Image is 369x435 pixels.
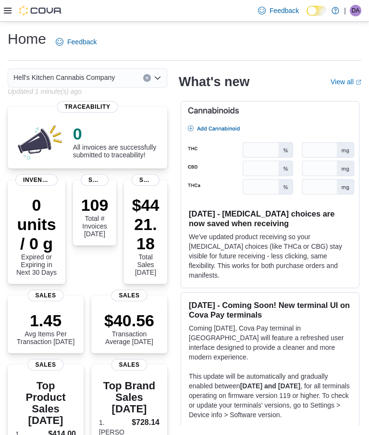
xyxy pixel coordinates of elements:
h3: [DATE] - Coming Soon! New terminal UI on Cova Pay terminals [189,300,351,320]
span: Inventory [15,174,58,186]
img: 0 [15,122,65,161]
span: Sales [132,174,160,186]
div: Expired or Expiring in Next 30 Days [15,195,58,276]
img: Cova [19,6,62,15]
p: $4421.18 [132,195,160,253]
span: Hell's Kitchen Cannabis Company [13,72,115,83]
p: 0 units / 0 g [15,195,58,253]
div: Avg Items Per Transaction [DATE] [15,311,76,345]
div: Total # Invoices [DATE] [81,195,109,238]
button: Clear input [143,74,151,82]
p: $40.56 [99,311,160,330]
input: Dark Mode [307,6,327,16]
p: Coming [DATE], Cova Pay terminal in [GEOGRAPHIC_DATA] will feature a refreshed user interface des... [189,323,351,362]
button: Open list of options [154,74,161,82]
h3: [DATE] - [MEDICAL_DATA] choices are now saved when receiving [189,209,351,228]
svg: External link [356,79,361,85]
span: Sales [28,359,64,371]
dd: $728.14 [132,417,160,428]
p: 109 [81,195,109,215]
span: Sales [28,290,64,301]
a: Feedback [52,32,100,51]
a: Feedback [254,1,303,20]
p: This update will be automatically and gradually enabled between , for all terminals operating on ... [189,371,351,420]
h3: Top Brand Sales [DATE] [99,380,160,415]
div: Transaction Average [DATE] [99,311,160,345]
p: Updated 1 minute(s) ago [8,88,82,95]
h2: What's new [179,74,249,90]
div: Total Sales [DATE] [132,195,160,276]
h3: Top Product Sales [DATE] [15,380,76,426]
span: Sales [81,174,109,186]
strong: [DATE] and [DATE] [240,382,300,390]
p: | [344,5,346,16]
span: Sales [111,290,148,301]
span: Feedback [270,6,299,15]
div: Destiny Adams [350,5,361,16]
div: All invoices are successfully submitted to traceability! [73,124,160,159]
span: Feedback [67,37,97,47]
p: 1.45 [15,311,76,330]
h1: Home [8,29,46,49]
p: 0 [73,124,160,143]
p: We've updated product receiving so your [MEDICAL_DATA] choices (like THCa or CBG) stay visible fo... [189,232,351,280]
span: Traceability [57,101,118,113]
a: View allExternal link [331,78,361,86]
span: Sales [111,359,148,371]
span: DA [352,5,360,16]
